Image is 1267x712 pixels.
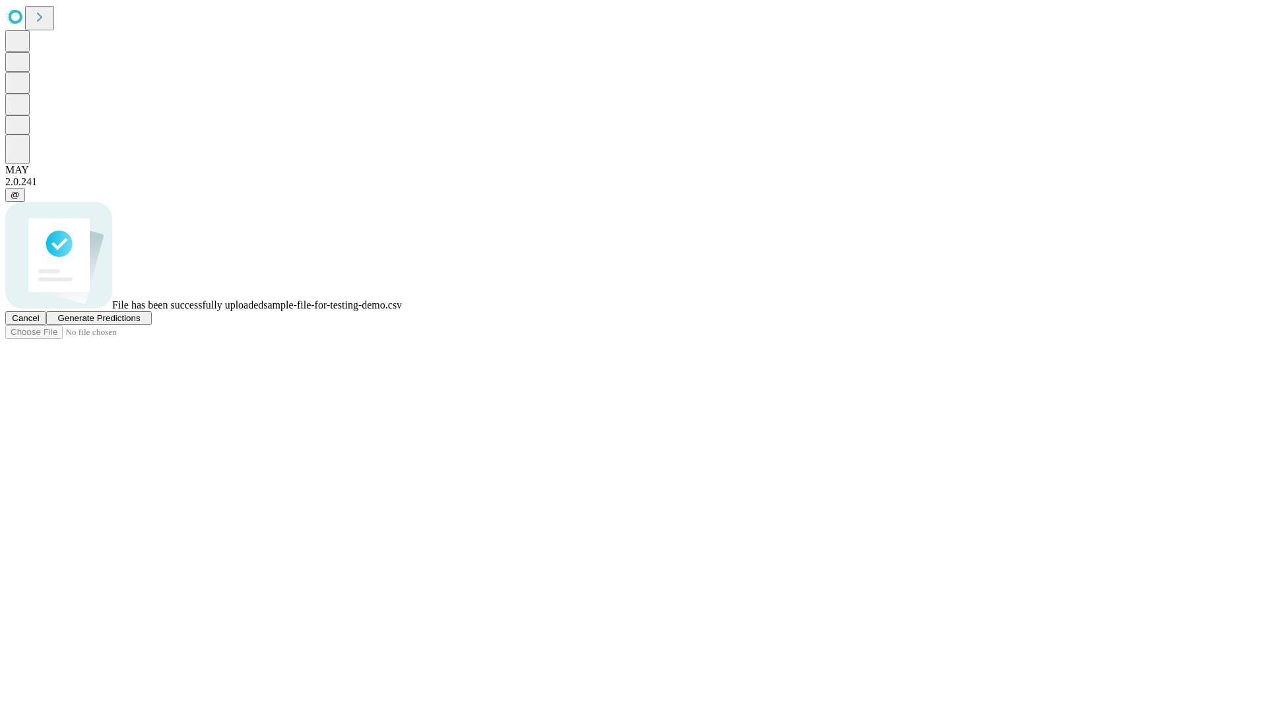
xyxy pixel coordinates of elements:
button: Cancel [5,311,46,325]
span: sample-file-for-testing-demo.csv [263,299,402,311]
button: @ [5,188,25,202]
div: 2.0.241 [5,176,1262,188]
span: File has been successfully uploaded [112,299,263,311]
span: @ [11,190,20,200]
span: Cancel [12,313,40,323]
div: MAY [5,164,1262,176]
span: Generate Predictions [57,313,140,323]
button: Generate Predictions [46,311,152,325]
